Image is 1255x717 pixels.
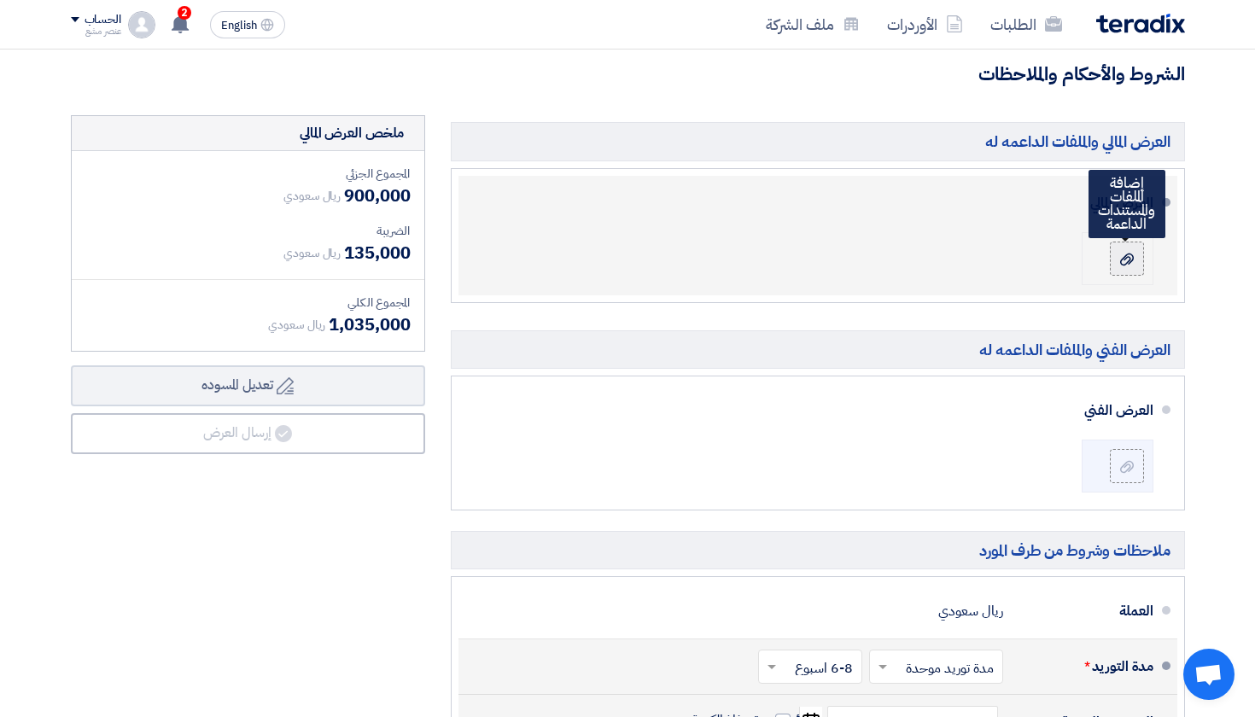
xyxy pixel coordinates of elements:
div: عنصر مشع [71,26,121,36]
span: 2 [178,6,191,20]
span: 900,000 [344,183,410,208]
span: ريال سعودي [283,187,341,205]
div: العرض الفني [486,390,1153,431]
h3: الشروط والأحكام والملاحظات [71,61,1185,88]
span: English [221,20,257,32]
a: ملف الشركة [752,4,873,44]
a: الطلبات [977,4,1076,44]
span: 135,000 [344,240,410,265]
div: المجموع الكلي [85,294,411,312]
img: Teradix logo [1096,14,1185,33]
div: العرض المالي [486,183,1153,224]
div: ريال سعودي [938,595,1002,627]
div: الضريبة [85,222,411,240]
div: الحساب [85,13,121,27]
div: Open chat [1183,649,1235,700]
button: إرسال العرض [71,413,425,454]
div: مدة التوريد [1017,646,1153,687]
div: إضافة الملفات والمستندات الداعمة [1089,170,1165,238]
span: ريال سعودي [268,316,325,334]
h5: ملاحظات وشروط من طرف المورد [451,531,1185,569]
span: ريال سعودي [283,244,341,262]
button: تعديل المسوده [71,365,425,406]
h5: العرض الفني والملفات الداعمه له [451,330,1185,369]
div: ملخص العرض المالي [300,123,404,143]
img: profile_test.png [128,11,155,38]
button: English [210,11,285,38]
span: 1,035,000 [329,312,410,337]
a: الأوردرات [873,4,977,44]
div: المجموع الجزئي [85,165,411,183]
h5: العرض المالي والملفات الداعمه له [451,122,1185,160]
div: العملة [1017,591,1153,632]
